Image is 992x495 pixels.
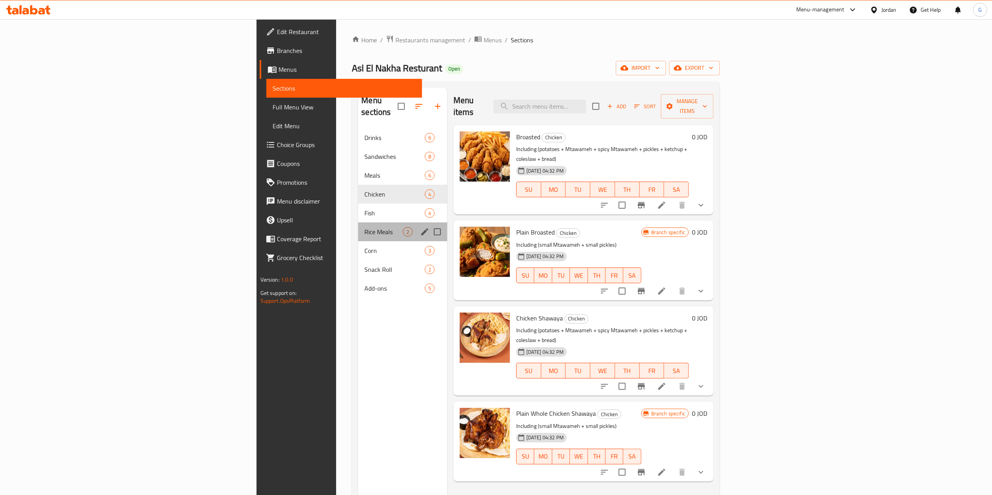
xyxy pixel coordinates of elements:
[260,248,422,267] a: Grocery Checklist
[537,270,549,281] span: MO
[609,451,620,462] span: FR
[692,313,707,324] h6: 0 JOD
[358,241,447,260] div: Corn3
[614,464,630,480] span: Select to update
[615,182,640,197] button: TH
[542,133,565,142] span: Chicken
[657,286,666,296] a: Edit menu item
[358,279,447,298] div: Add-ons5
[277,215,416,225] span: Upsell
[588,98,604,115] span: Select section
[260,229,422,248] a: Coverage Report
[273,84,416,93] span: Sections
[358,204,447,222] div: Fish4
[520,184,538,195] span: SU
[632,100,658,113] button: Sort
[520,270,531,281] span: SU
[542,133,566,142] div: Chicken
[661,94,714,118] button: Manage items
[277,234,416,244] span: Coverage Report
[673,196,692,215] button: delete
[623,449,641,464] button: SA
[260,211,422,229] a: Upsell
[523,253,567,260] span: [DATE] 04:32 PM
[403,228,412,236] span: 2
[364,152,424,161] span: Sandwiches
[358,185,447,204] div: Chicken4
[260,173,422,192] a: Promotions
[445,66,463,72] span: Open
[425,171,435,180] div: items
[614,378,630,395] span: Select to update
[566,182,590,197] button: TU
[260,60,422,79] a: Menus
[386,35,465,45] a: Restaurants management
[516,363,541,379] button: SU
[516,268,534,283] button: SU
[364,227,402,237] span: Rice Meals
[364,246,424,255] span: Corn
[484,35,502,45] span: Menus
[588,449,606,464] button: TH
[552,449,570,464] button: TU
[609,270,620,281] span: FR
[593,365,612,377] span: WE
[520,451,531,462] span: SU
[595,282,614,300] button: sort-choices
[604,100,629,113] span: Add item
[277,46,416,55] span: Branches
[425,208,435,218] div: items
[425,152,435,161] div: items
[425,247,434,255] span: 3
[534,268,552,283] button: MO
[692,463,710,482] button: show more
[410,97,428,116] span: Sort sections
[692,227,707,238] h6: 0 JOD
[445,64,463,74] div: Open
[460,408,510,458] img: Plain Whole Chicken Shawaya
[664,363,689,379] button: SA
[696,382,706,391] svg: Show Choices
[606,449,623,464] button: FR
[364,284,424,293] span: Add-ons
[573,270,584,281] span: WE
[364,265,424,274] div: Snack Roll
[523,167,567,175] span: [DATE] 04:32 PM
[573,451,584,462] span: WE
[673,463,692,482] button: delete
[675,63,714,73] span: export
[667,184,686,195] span: SA
[669,61,720,75] button: export
[516,131,540,143] span: Broasted
[537,451,549,462] span: MO
[273,121,416,131] span: Edit Menu
[425,209,434,217] span: 4
[618,365,637,377] span: TH
[493,100,586,113] input: search
[692,282,710,300] button: show more
[541,182,566,197] button: MO
[516,226,555,238] span: Plain Broasted
[358,166,447,185] div: Meals6
[358,260,447,279] div: Snack Roll2
[623,268,641,283] button: SA
[516,326,689,345] p: Including (potatoes + Mtawameh + spicy Mtawameh + pickles + ketchup + coleslaw + bread)
[460,131,510,182] img: Broasted
[277,140,416,149] span: Choice Groups
[632,196,651,215] button: Branch-specific-item
[278,65,416,74] span: Menus
[425,265,435,274] div: items
[626,270,638,281] span: SA
[534,449,552,464] button: MO
[598,410,621,419] span: Chicken
[425,285,434,292] span: 5
[657,468,666,477] a: Edit menu item
[358,147,447,166] div: Sandwiches8
[523,348,567,356] span: [DATE] 04:32 PM
[555,270,567,281] span: TU
[395,35,465,45] span: Restaurants management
